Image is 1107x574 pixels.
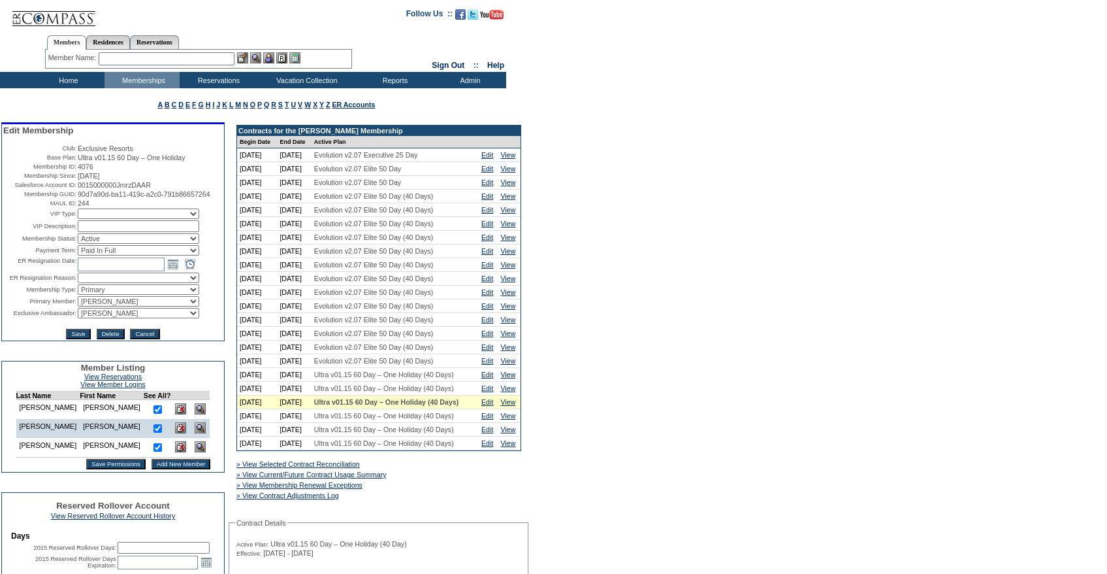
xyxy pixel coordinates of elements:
span: Evolution v2.07 Elite 50 Day (40 Days) [314,206,433,214]
a: G [198,101,203,109]
a: View Reserved Rollover Account History [51,512,176,520]
span: Ultra v01.15 60 Day – One Holiday (40 Day) [270,540,407,548]
td: [PERSON_NAME] [80,400,144,420]
td: [DATE] [277,368,311,382]
span: Evolution v2.07 Elite 50 Day [314,178,401,186]
td: [PERSON_NAME] [16,438,80,458]
a: Become our fan on Facebook [455,13,466,21]
a: » View Membership Renewal Exceptions [236,481,362,489]
td: [DATE] [237,286,277,299]
a: Edit [481,412,493,420]
td: [DATE] [277,423,311,437]
a: H [206,101,211,109]
td: Exclusive Ambassador: [3,308,76,318]
a: » View Current/Future Contract Usage Summary [236,471,387,479]
span: Evolution v2.07 Elite 50 Day (40 Days) [314,192,433,200]
a: View [500,275,515,282]
td: [PERSON_NAME] [16,419,80,438]
a: View [500,371,515,379]
td: [DATE] [277,341,311,354]
a: Edit [481,275,493,282]
span: Member Listing [81,363,146,373]
td: [DATE] [237,368,277,382]
a: View [500,151,515,159]
td: [DATE] [237,176,277,190]
a: V [298,101,302,109]
a: N [243,101,248,109]
td: Contracts for the [PERSON_NAME] Membership [237,126,521,136]
td: [DATE] [277,245,311,258]
td: [DATE] [277,190,311,203]
span: Evolution v2.07 Elite 50 Day (40 Days) [314,329,433,337]
img: Reservations [276,52,287,63]
a: View [500,233,515,241]
img: b_edit.gif [237,52,248,63]
a: S [278,101,283,109]
td: ER Resignation Reason: [3,273,76,283]
td: Vacation Collection [255,72,356,88]
td: [PERSON_NAME] [80,438,144,458]
td: End Date [277,136,311,148]
span: [DATE] - [DATE] [263,549,313,557]
input: Save [66,329,90,339]
input: Save Permissions [86,459,146,469]
span: Evolution v2.07 Elite 50 Day (40 Days) [314,247,433,255]
a: Members [47,35,87,50]
td: [DATE] [277,299,311,313]
td: [DATE] [277,217,311,231]
span: Evolution v2.07 Elite 50 Day (40 Days) [314,261,433,269]
a: Edit [481,343,493,351]
td: [DATE] [277,409,311,423]
td: Club: [3,144,76,152]
span: Reserved Rollover Account [56,501,170,511]
td: [DATE] [237,354,277,368]
img: Impersonate [263,52,274,63]
span: Evolution v2.07 Elite 50 Day (40 Days) [314,275,433,282]
span: Ultra v01.15 60 Day – One Holiday (40 Days) [314,426,454,433]
a: Edit [481,233,493,241]
td: Membership GUID: [3,190,76,198]
td: See All? [144,392,171,400]
a: M [235,101,241,109]
a: Edit [481,247,493,255]
img: Become our fan on Facebook [455,9,466,20]
a: Reservations [130,35,179,49]
span: Active Plan: [236,541,268,549]
td: Membership Since: [3,172,76,180]
td: Primary Member: [3,296,76,307]
a: Edit [481,206,493,214]
a: R [271,101,276,109]
td: [DATE] [277,258,311,272]
a: View [500,220,515,228]
img: View Dashboard [195,441,206,452]
td: [DATE] [237,327,277,341]
a: » View Selected Contract Reconciliation [236,460,360,468]
img: b_calculator.gif [289,52,300,63]
a: Help [487,61,504,70]
td: Home [29,72,104,88]
td: [DATE] [277,286,311,299]
a: View [500,247,515,255]
span: Evolution v2.07 Elite 50 Day (40 Days) [314,233,433,241]
td: [DATE] [237,396,277,409]
td: [PERSON_NAME] [16,400,80,420]
input: Cancel [130,329,159,339]
td: VIP Description: [3,220,76,232]
a: J [216,101,220,109]
span: Evolution v2.07 Elite 50 Day (40 Days) [314,343,433,351]
img: View Dashboard [195,403,206,414]
a: » View Contract Adjustments Log [236,492,339,499]
td: Begin Date [237,136,277,148]
td: [DATE] [277,148,311,162]
a: Edit [481,220,493,228]
a: Subscribe to our YouTube Channel [480,13,504,21]
td: [DATE] [237,409,277,423]
span: [DATE] [78,172,100,180]
a: W [304,101,311,109]
a: View [500,261,515,269]
a: View [500,329,515,337]
a: Edit [481,384,493,392]
img: Follow us on Twitter [468,9,478,20]
a: Edit [481,178,493,186]
td: [DATE] [237,203,277,217]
